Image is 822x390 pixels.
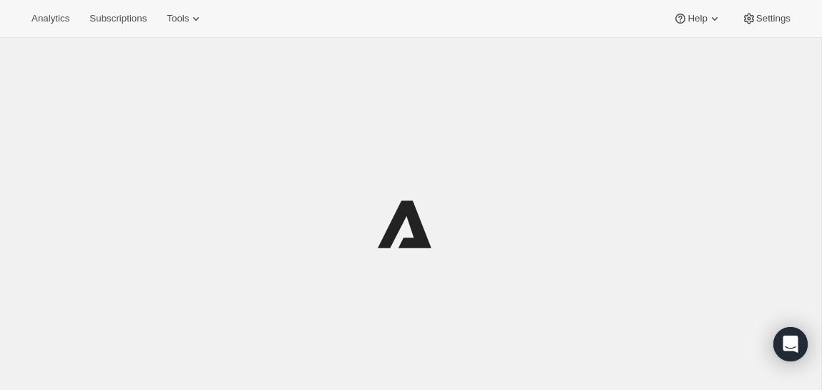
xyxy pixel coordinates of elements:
[89,13,147,24] span: Subscriptions
[167,13,189,24] span: Tools
[665,9,730,29] button: Help
[688,13,707,24] span: Help
[756,13,791,24] span: Settings
[23,9,78,29] button: Analytics
[773,327,808,361] div: Open Intercom Messenger
[733,9,799,29] button: Settings
[158,9,212,29] button: Tools
[81,9,155,29] button: Subscriptions
[31,13,69,24] span: Analytics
